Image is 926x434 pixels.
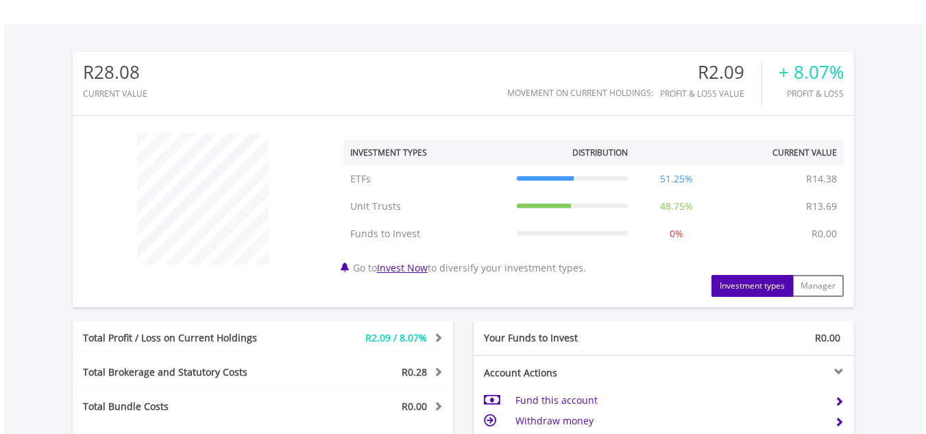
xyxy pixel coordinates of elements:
td: ETFs [343,165,510,193]
button: Investment types [711,275,793,297]
button: Manager [792,275,844,297]
span: R0.00 [402,400,427,413]
div: + 8.07% [779,62,844,82]
a: Invest Now [377,261,428,274]
div: Total Bundle Costs [73,400,295,413]
td: R13.69 [799,193,844,220]
span: R2.09 / 8.07% [365,331,427,344]
div: Go to to diversify your investment types. [333,126,854,297]
span: R0.00 [815,331,840,344]
td: Withdraw money [515,411,823,431]
div: Profit & Loss Value [660,89,761,98]
div: Your Funds to Invest [474,331,664,345]
div: Movement on Current Holdings: [507,88,653,97]
div: CURRENT VALUE [83,89,147,98]
div: R28.08 [83,62,147,82]
span: R0.28 [402,365,427,378]
div: Total Brokerage and Statutory Costs [73,365,295,379]
td: R14.38 [799,165,844,193]
td: 0% [635,220,718,248]
th: Investment Types [343,140,510,165]
div: Total Profit / Loss on Current Holdings [73,331,295,345]
td: R0.00 [805,220,844,248]
td: Funds to Invest [343,220,510,248]
td: 48.75% [635,193,718,220]
td: 51.25% [635,165,718,193]
th: Current Value [718,140,844,165]
div: Distribution [572,147,628,158]
td: Unit Trusts [343,193,510,220]
td: Fund this account [515,390,823,411]
div: Account Actions [474,366,664,380]
div: R2.09 [660,62,761,82]
div: Profit & Loss [779,89,844,98]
